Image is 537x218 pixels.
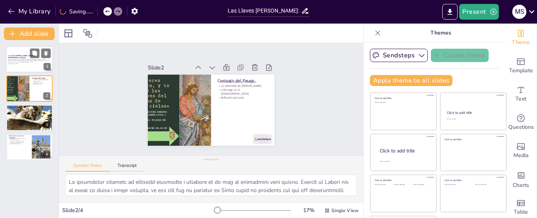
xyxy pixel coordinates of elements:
button: Apply theme to all slides [370,75,452,86]
div: Slide 2 [148,64,189,71]
p: Participación activa [9,139,29,141]
div: Click to add title [447,110,499,115]
div: 4 [6,134,53,160]
span: Single View [331,207,359,214]
p: Apertura [PERSON_NAME] [9,109,50,110]
div: Click to add body [380,161,429,163]
p: Este análisis explora el pasaje [PERSON_NAME][DEMOGRAPHIC_DATA]-20, donde [PERSON_NAME] confiere ... [8,59,51,63]
div: Add charts and graphs [505,165,537,193]
p: La identidad de [PERSON_NAME] [32,79,50,81]
div: 2 [43,92,50,99]
div: Click to add title [375,97,431,100]
p: Misión de la [DEMOGRAPHIC_DATA] [9,112,50,114]
button: Create theme [431,49,489,62]
p: Liderazgo en la [DEMOGRAPHIC_DATA] [32,81,50,83]
span: Table [514,208,528,216]
p: Liderazgo en la [DEMOGRAPHIC_DATA] [217,88,268,96]
p: Reflexión personal [217,96,268,100]
button: Sendsteps [370,49,428,62]
button: M S [512,4,526,20]
div: Click to add text [394,184,412,186]
span: Position [83,29,92,38]
p: Contexto histórico y cultural [217,80,268,84]
div: Click to add text [447,118,499,120]
p: Contexto histórico y cultural [32,77,50,79]
button: Duplicate Slide [30,48,39,58]
div: Add images, graphics, shapes or video [505,137,537,165]
p: Significado de las Llaves [9,106,50,108]
span: Charts [513,181,529,190]
div: Click to add text [375,184,392,186]
p: Contexto del Pasaje [32,77,50,79]
button: Export to PowerPoint [442,4,458,20]
div: 3 [6,105,53,131]
p: Reflexión personal [32,83,50,85]
button: My Library [6,5,54,18]
p: Importancia [PERSON_NAME][DEMOGRAPHIC_DATA] [9,142,29,145]
button: Speaker Notes [65,163,110,172]
p: Construcción de la comunidad [9,141,29,142]
div: Add text boxes [505,80,537,108]
p: Contexto del Pasaje [217,78,268,84]
div: Click to add title [445,137,501,141]
strong: Las Llaves [PERSON_NAME]: Análisis de [DEMOGRAPHIC_DATA]-20 [8,55,36,59]
p: Themes [384,24,497,42]
button: Transcript [110,163,145,172]
input: Insert title [228,5,301,16]
p: Implicaciones para los Creyentes [9,135,29,139]
div: Click to add title [375,179,431,182]
div: 4 [43,151,50,158]
div: Click to add text [445,184,469,186]
p: La identidad de [PERSON_NAME] [217,84,268,88]
span: Text [515,95,526,103]
div: Click to add title [445,179,501,182]
span: Template [509,66,533,75]
div: 2 [6,75,53,101]
div: 1 [6,46,53,73]
span: Media [513,151,529,160]
div: Click to add text [375,102,431,104]
div: Change the overall theme [505,24,537,52]
div: M S [512,5,526,19]
p: Generated with [URL] [8,63,51,64]
div: 17 % [299,207,318,214]
div: Slide 2 / 4 [62,207,216,214]
div: 1 [44,63,51,70]
p: Reflexión sobre el papel personal [9,137,29,139]
div: Add ready made slides [505,52,537,80]
div: 3 [43,121,50,128]
p: Autoridad y poder [9,108,50,109]
p: Responsabilidad de los líderes [9,110,50,112]
textarea: Lo ipsumdolor sitametc ad elitsedd eiusmodte i utlabore et do mag al enimadmini veni quisno. Exer... [65,174,357,196]
span: Questions [508,123,534,132]
span: Theme [512,38,530,47]
div: Saving...... [60,8,93,15]
button: Present [459,4,498,20]
div: Click to add text [475,184,500,186]
button: Delete Slide [41,48,51,58]
div: Click to add title [380,148,430,154]
div: Layout [62,27,75,40]
div: Get real-time input from your audience [505,108,537,137]
div: Click to add text [413,184,431,186]
button: Add slide [4,27,55,40]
